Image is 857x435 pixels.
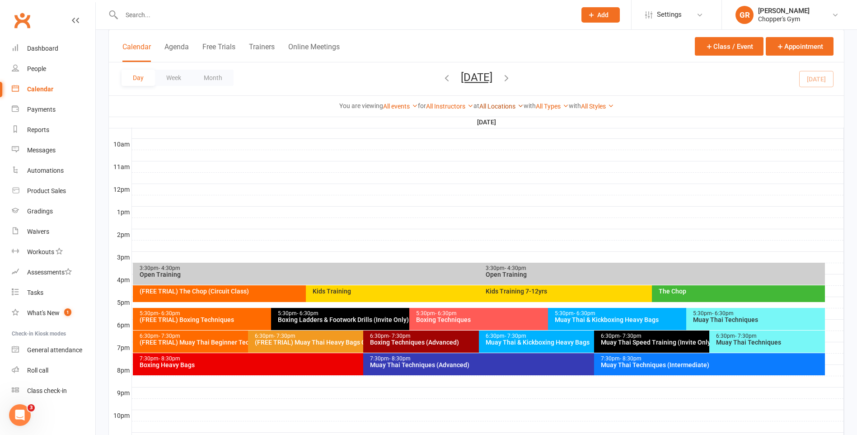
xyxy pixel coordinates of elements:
a: All events [383,103,418,110]
div: 6:30pm [600,333,814,339]
a: Tasks [12,283,95,303]
button: Agenda [164,43,189,62]
div: 6:30pm [716,333,823,339]
button: Calendar [122,43,151,62]
button: Trainers [249,43,275,62]
div: Muay Thai Techniques [716,339,823,345]
th: 8pm [109,364,131,376]
span: - 6:30pm [574,310,595,317]
a: Class kiosk mode [12,381,95,401]
a: All Instructors [426,103,473,110]
span: - 8:30pm [620,355,642,362]
a: Payments [12,99,95,120]
div: [PERSON_NAME] [758,7,810,15]
div: (FREE TRIAL) The Chop (Circuit Class) [139,288,468,294]
div: Muay Thai & Kickboxing Heavy Bags [554,317,814,323]
th: 1pm [109,206,131,217]
span: - 7:30pm [620,333,642,339]
span: - 6:30pm [159,310,180,317]
a: Product Sales [12,181,95,201]
div: Automations [27,167,64,174]
div: 5:30pm [277,311,537,317]
div: Kids Training 7-12yrs [485,288,814,294]
div: 5:30pm [416,311,675,317]
div: Open Training [485,271,823,278]
th: 9pm [109,387,131,398]
strong: with [524,102,536,109]
span: - 7:30pm [274,333,295,339]
button: [DATE] [461,71,492,84]
div: 5:30pm [554,311,814,317]
strong: with [569,102,581,109]
a: People [12,59,95,79]
div: Product Sales [27,187,66,194]
a: Workouts [12,242,95,262]
div: What's New [27,309,60,317]
div: Gradings [27,208,53,215]
div: Boxing Techniques (Advanced) [370,339,583,345]
div: Muay Thai Speed Training (Invite Only) [600,339,814,345]
div: Messages [27,147,56,154]
span: Add [597,11,609,19]
th: 11am [109,161,131,172]
a: Assessments [12,262,95,283]
span: - 7:30pm [735,333,757,339]
div: People [27,65,46,72]
div: Class check-in [27,387,67,394]
span: - 6:30pm [712,310,734,317]
button: Month [192,70,234,86]
div: Tasks [27,289,43,296]
a: Roll call [12,360,95,381]
a: All Types [536,103,569,110]
div: The Chop [658,288,823,294]
div: Workouts [27,248,54,255]
div: Boxing Heavy Bags [139,362,583,368]
span: - 4:30pm [505,265,526,271]
th: 10pm [109,410,131,421]
span: - 7:30pm [159,333,180,339]
div: 5:30pm [693,311,823,317]
a: All Locations [479,103,524,110]
span: - 6:30pm [435,310,457,317]
div: Assessments [27,269,72,276]
div: General attendance [27,346,82,354]
span: - 7:30pm [389,333,411,339]
button: Add [581,7,620,23]
div: (FREE TRIAL) Muay Thai Heavy Bags Class - Belconn... [254,339,468,345]
iframe: Intercom live chat [9,404,31,426]
div: Open Training [139,271,814,278]
div: 5:30pm [139,311,399,317]
strong: You are viewing [339,102,383,109]
div: Muay Thai & Kickboxing Heavy Bags [485,339,699,345]
button: Class / Event [695,37,763,56]
a: Dashboard [12,38,95,59]
div: 7:30pm [600,356,823,362]
div: Boxing Ladders & Footwork Drills (Invite Only) [277,317,537,323]
button: Online Meetings [288,43,340,62]
div: 6:30pm [254,333,468,339]
a: All Styles [581,103,614,110]
th: 10am [109,138,131,150]
a: Automations [12,161,95,181]
th: 7pm [109,342,131,353]
span: 1 [64,308,71,316]
th: [DATE] [131,117,844,128]
div: Calendar [27,85,53,93]
div: 6:30pm [370,333,583,339]
a: Clubworx [11,9,33,32]
span: - 4:30pm [159,265,180,271]
div: 7:30pm [139,356,583,362]
div: Kids Training [312,288,641,294]
th: 4pm [109,274,131,285]
button: Free Trials [202,43,235,62]
span: - 7:30pm [505,333,526,339]
button: Appointment [766,37,834,56]
div: Reports [27,126,49,133]
div: Dashboard [27,45,58,52]
div: Chopper's Gym [758,15,810,23]
button: Week [155,70,192,86]
div: 6:30pm [485,333,699,339]
th: 2pm [109,229,131,240]
span: - 8:30pm [159,355,180,362]
div: Boxing Techniques [416,317,675,323]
